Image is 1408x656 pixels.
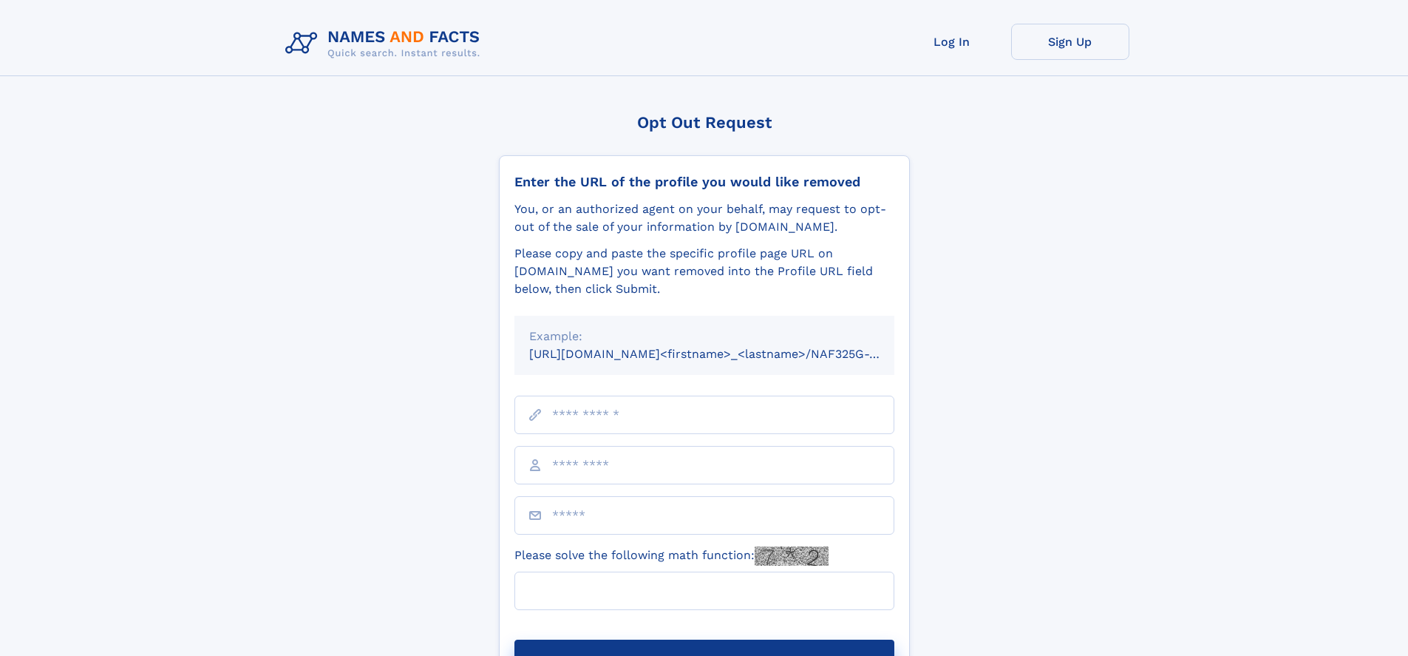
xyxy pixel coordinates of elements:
[499,113,910,132] div: Opt Out Request
[1011,24,1129,60] a: Sign Up
[529,347,922,361] small: [URL][DOMAIN_NAME]<firstname>_<lastname>/NAF325G-xxxxxxxx
[514,547,829,566] label: Please solve the following math function:
[514,174,894,190] div: Enter the URL of the profile you would like removed
[893,24,1011,60] a: Log In
[514,200,894,236] div: You, or an authorized agent on your behalf, may request to opt-out of the sale of your informatio...
[529,328,880,345] div: Example:
[279,24,492,64] img: Logo Names and Facts
[514,245,894,298] div: Please copy and paste the specific profile page URL on [DOMAIN_NAME] you want removed into the Pr...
